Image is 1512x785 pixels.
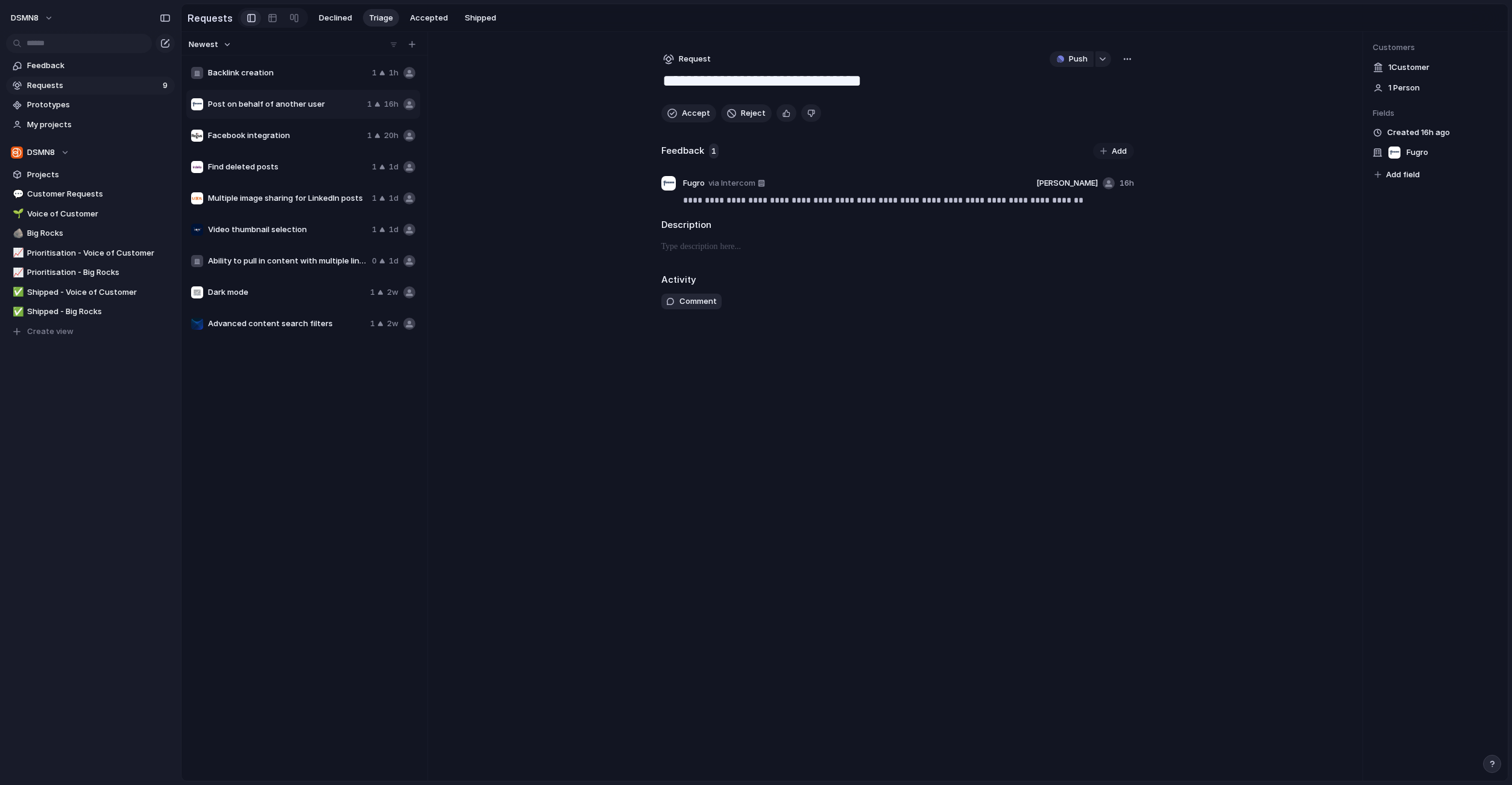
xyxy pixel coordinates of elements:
[372,161,377,173] span: 1
[384,130,398,142] span: 20h
[6,116,175,134] a: My projects
[27,306,171,318] span: Shipped - Big Rocks
[1373,107,1498,119] span: Fields
[11,266,23,279] button: 📈
[11,247,23,259] button: 📈
[683,177,705,189] span: Fugro
[13,305,21,319] div: ✅
[389,255,398,267] span: 1d
[11,12,39,24] span: DSMN8
[27,247,171,259] span: Prioritisation - Voice of Customer
[208,161,367,173] span: Find deleted posts
[13,285,21,299] div: ✅
[6,224,175,242] a: 🪨Big Rocks
[389,161,398,173] span: 1d
[6,57,175,75] a: Feedback
[389,67,398,79] span: 1h
[661,273,696,287] h2: Activity
[6,205,175,223] a: 🌱Voice of Customer
[404,9,454,27] button: Accepted
[6,143,175,162] button: DSMN8
[6,96,175,114] a: Prototypes
[1112,145,1127,157] span: Add
[1120,177,1134,189] span: 16h
[6,166,175,184] a: Projects
[13,227,21,241] div: 🪨
[13,188,21,201] div: 💬
[1388,61,1429,74] span: 1 Customer
[372,255,377,267] span: 0
[661,51,713,67] button: Request
[11,208,23,220] button: 🌱
[1373,167,1422,183] button: Add field
[187,37,233,52] button: Newest
[11,286,23,298] button: ✅
[187,11,233,25] h2: Requests
[389,192,398,204] span: 1d
[6,263,175,282] a: 📈Prioritisation - Big Rocks
[208,255,367,267] span: Ability to pull in content with multiple links on LinkedIn
[661,144,704,158] h2: Feedback
[459,9,502,27] button: Shipped
[387,286,398,298] span: 2w
[13,207,21,221] div: 🌱
[708,177,755,189] span: via Intercom
[679,53,711,65] span: Request
[6,244,175,262] a: 📈Prioritisation - Voice of Customer
[372,67,377,79] span: 1
[27,119,171,131] span: My projects
[27,60,171,72] span: Feedback
[27,99,171,111] span: Prototypes
[372,224,377,236] span: 1
[389,224,398,236] span: 1d
[706,176,767,191] a: via Intercom
[208,286,365,298] span: Dark mode
[721,104,772,122] button: Reject
[367,130,372,142] span: 1
[661,104,716,122] button: Accept
[27,266,171,279] span: Prioritisation - Big Rocks
[27,169,171,181] span: Projects
[372,192,377,204] span: 1
[1386,169,1420,181] span: Add field
[661,218,1134,232] h2: Description
[367,98,372,110] span: 1
[208,192,367,204] span: Multiple image sharing for LinkedIn posts
[682,107,710,119] span: Accept
[6,185,175,203] a: 💬Customer Requests
[13,266,21,280] div: 📈
[1373,42,1498,54] span: Customers
[11,306,23,318] button: ✅
[1050,51,1094,67] button: Push
[11,227,23,239] button: 🪨
[6,303,175,321] div: ✅Shipped - Big Rocks
[208,224,367,236] span: Video thumbnail selection
[709,143,719,159] span: 1
[313,9,358,27] button: Declined
[6,77,175,95] a: Requests9
[6,283,175,301] a: ✅Shipped - Voice of Customer
[13,246,21,260] div: 📈
[1093,143,1134,160] button: Add
[5,8,60,28] button: DSMN8
[1387,127,1450,139] span: Created 16h ago
[6,323,175,341] button: Create view
[27,286,171,298] span: Shipped - Voice of Customer
[465,12,496,24] span: Shipped
[1388,82,1420,94] span: 1 Person
[370,286,375,298] span: 1
[27,208,171,220] span: Voice of Customer
[208,98,362,110] span: Post on behalf of another user
[363,9,399,27] button: Triage
[741,107,766,119] span: Reject
[27,80,159,92] span: Requests
[661,294,722,309] button: Comment
[189,39,218,51] span: Newest
[27,326,74,338] span: Create view
[1406,147,1428,159] span: Fugro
